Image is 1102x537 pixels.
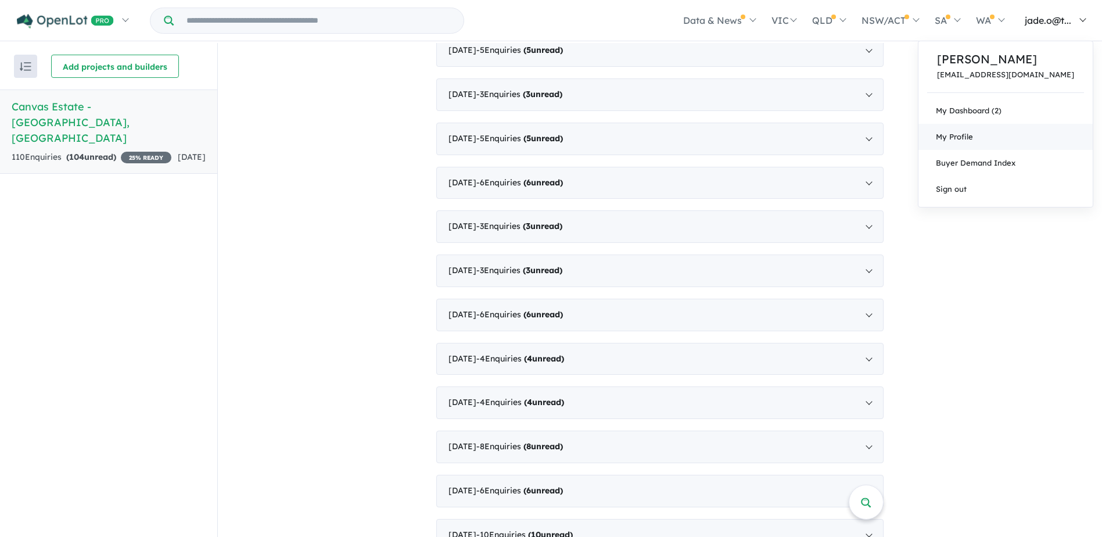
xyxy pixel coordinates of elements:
[436,210,884,243] div: [DATE]
[12,151,171,164] div: 110 Enquir ies
[1025,15,1071,26] span: jade.o@t...
[523,133,563,144] strong: ( unread)
[20,62,31,71] img: sort.svg
[527,397,532,407] span: 4
[523,45,563,55] strong: ( unread)
[526,265,530,275] span: 3
[526,485,531,496] span: 6
[121,152,171,163] span: 25 % READY
[526,309,531,320] span: 6
[523,485,563,496] strong: ( unread)
[526,441,531,452] span: 8
[436,123,884,155] div: [DATE]
[476,221,562,231] span: - 3 Enquir ies
[524,353,564,364] strong: ( unread)
[523,177,563,188] strong: ( unread)
[526,133,531,144] span: 5
[178,152,206,162] span: [DATE]
[436,34,884,67] div: [DATE]
[476,133,563,144] span: - 5 Enquir ies
[918,176,1093,202] a: Sign out
[17,14,114,28] img: Openlot PRO Logo White
[176,8,461,33] input: Try estate name, suburb, builder or developer
[476,397,564,407] span: - 4 Enquir ies
[476,485,563,496] span: - 6 Enquir ies
[51,55,179,78] button: Add projects and builders
[526,89,530,99] span: 3
[523,309,563,320] strong: ( unread)
[524,397,564,407] strong: ( unread)
[937,51,1074,68] a: [PERSON_NAME]
[436,78,884,111] div: [DATE]
[476,45,563,55] span: - 5 Enquir ies
[476,441,563,452] span: - 8 Enquir ies
[526,177,531,188] span: 6
[476,89,562,99] span: - 3 Enquir ies
[436,386,884,419] div: [DATE]
[918,98,1093,124] a: My Dashboard (2)
[523,265,562,275] strong: ( unread)
[12,99,206,146] h5: Canvas Estate - [GEOGRAPHIC_DATA] , [GEOGRAPHIC_DATA]
[436,343,884,375] div: [DATE]
[526,45,531,55] span: 5
[918,124,1093,150] a: My Profile
[937,70,1074,79] a: [EMAIL_ADDRESS][DOMAIN_NAME]
[436,431,884,463] div: [DATE]
[476,353,564,364] span: - 4 Enquir ies
[66,152,116,162] strong: ( unread)
[476,177,563,188] span: - 6 Enquir ies
[523,441,563,452] strong: ( unread)
[523,89,562,99] strong: ( unread)
[436,167,884,199] div: [DATE]
[69,152,84,162] span: 104
[476,265,562,275] span: - 3 Enquir ies
[476,309,563,320] span: - 6 Enquir ies
[527,353,532,364] span: 4
[436,475,884,507] div: [DATE]
[936,132,973,141] span: My Profile
[523,221,562,231] strong: ( unread)
[436,255,884,287] div: [DATE]
[436,299,884,331] div: [DATE]
[526,221,530,231] span: 3
[918,150,1093,176] a: Buyer Demand Index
